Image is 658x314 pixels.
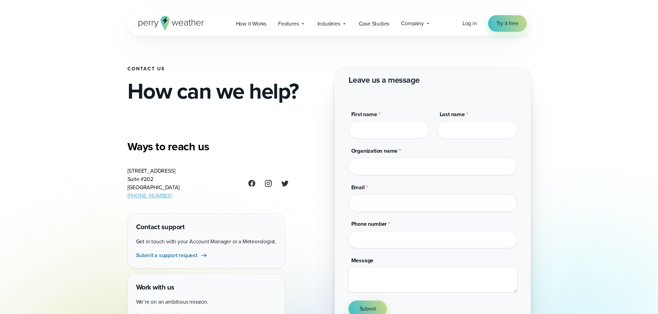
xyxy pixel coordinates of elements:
[462,19,477,27] span: Log in
[349,74,420,85] h2: Leave us a message
[127,192,172,200] a: [PHONE_NUMBER]
[230,17,273,31] a: How it Works
[351,220,387,228] span: Phone number
[136,222,276,232] h4: Contact support
[136,282,276,292] h4: Work with us
[351,110,377,118] span: First name
[127,80,324,102] h2: How can we help?
[360,305,376,313] span: Submit
[351,183,365,191] span: Email
[440,110,465,118] span: Last name
[278,20,298,28] span: Features
[136,237,276,246] p: Get in touch with your Account Manager or a Meteorologist.
[351,256,374,264] span: Message
[496,19,518,28] span: Try it free
[462,19,477,28] a: Log in
[127,167,180,200] address: [STREET_ADDRESS] Suite #202 [GEOGRAPHIC_DATA]
[359,20,390,28] span: Case Studies
[317,20,340,28] span: Industries
[127,140,289,153] h3: Ways to reach us
[353,17,395,31] a: Case Studies
[136,298,276,306] p: We’re on an ambitious mission.
[488,15,527,32] a: Try it free
[136,251,208,260] a: Submit a support request
[401,19,424,28] span: Company
[127,66,324,72] h1: Contact Us
[236,20,267,28] span: How it Works
[351,147,398,155] span: Organization name
[136,251,197,260] span: Submit a support request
